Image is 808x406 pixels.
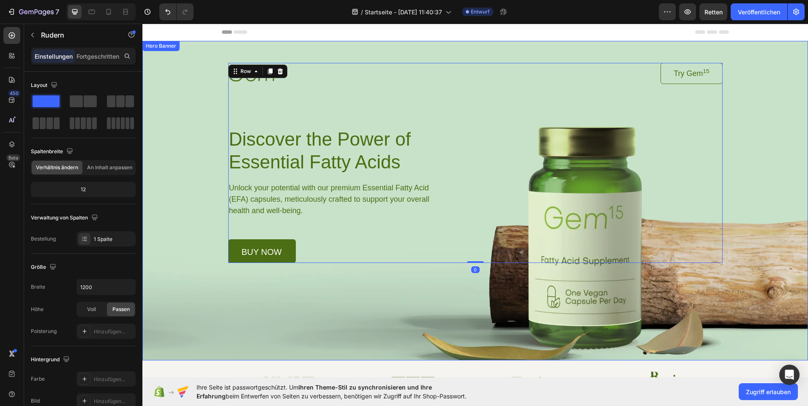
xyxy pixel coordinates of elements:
[142,24,808,377] iframe: Design area
[86,103,301,151] h1: Discover the Power of Essential Fatty Acids
[560,44,567,51] sup: 15
[366,352,423,368] img: gempages_432750572815254551-385b9199-f943-46d9-a539-d2bdce719606.png
[2,19,35,26] div: Hero Banner
[41,30,113,40] p: Row
[497,348,542,372] img: gempages_432750572815254551-71ed4ced-0322-4426-9f3d-d21472cc8a0a.png
[6,154,20,161] div: Beta
[8,90,20,97] div: 450
[3,3,63,20] button: 7
[35,52,73,61] p: Einstellungen
[94,235,134,243] div: 1 Spalte
[731,3,787,20] button: Veröffentlichen
[33,184,134,195] div: 12
[746,387,791,396] span: Zugriff erlauben
[99,224,139,233] p: buy now
[120,353,172,366] img: gempages_432750572815254551-dc4124ae-d69a-4f52-9342-fd6e04f1a8a0.png
[159,3,194,20] div: Rückgängig/Wiederherstellen
[55,7,59,17] p: 7
[36,164,78,171] span: Verhältnis ändern
[31,328,57,335] font: Polsterung
[31,356,60,363] font: Hintergrund
[87,159,300,193] p: Unlock your potential with our premium Essential Fatty Acid (EFA) capsules, meticulously crafted ...
[112,306,130,313] span: Passen
[329,243,337,249] div: 0
[31,235,56,243] font: Bestellung
[94,376,134,383] div: Hinzufügen...
[94,328,134,336] div: Hinzufügen...
[197,383,467,401] span: Ihre Seite ist passwortgeschützt. Um beim Entwerfen von Seiten zu verbessern, benötigen wir Zugri...
[94,398,134,405] div: Hinzufügen...
[31,306,44,313] font: Höhe
[531,43,567,56] p: Try Gem
[87,306,96,313] span: Voll
[738,8,780,16] font: Veröffentlichen
[739,383,798,400] button: Zugriff erlauben
[86,216,153,239] a: buy now
[31,214,88,222] font: Verwaltung von Spalten
[248,350,292,369] img: gempages_432750572815254551-87611b01-590f-4dcc-a9c6-971216515a09.png
[76,52,119,61] p: Fortgeschritten
[31,375,45,383] font: Farbe
[518,39,580,60] a: Try Gem15
[77,279,135,295] input: Auto
[31,148,63,155] font: Spaltenbreite
[779,365,800,385] div: Öffnen Sie den Intercom Messenger
[96,44,110,51] div: Row
[31,397,40,405] font: Bild
[31,81,47,89] font: Layout
[31,263,46,271] font: Größe
[471,8,490,16] span: Entwurf
[704,8,723,16] span: Retten
[365,8,442,16] span: Startseite - [DATE] 11:40:37
[197,384,432,400] span: Ihren Theme-Stil zu synchronisieren und Ihre Erfahrung
[361,8,363,16] span: /
[699,3,727,20] button: Retten
[87,164,132,171] span: An Inhalt anpassen
[31,283,45,291] font: Breite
